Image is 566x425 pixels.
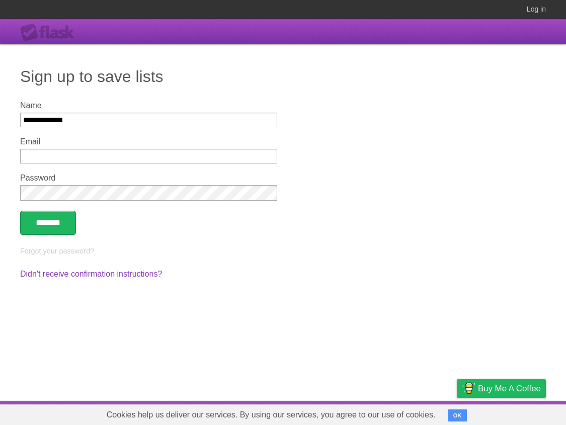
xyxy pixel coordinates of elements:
[444,403,470,422] a: Privacy
[482,403,546,422] a: Suggest a feature
[323,403,344,422] a: About
[462,380,475,397] img: Buy me a coffee
[478,380,541,397] span: Buy me a coffee
[20,101,277,110] label: Name
[20,24,80,42] div: Flask
[20,64,546,89] h1: Sign up to save lists
[20,174,277,183] label: Password
[20,137,277,146] label: Email
[448,409,467,421] button: OK
[20,247,94,255] a: Forgot your password?
[20,270,162,278] a: Didn't receive confirmation instructions?
[356,403,397,422] a: Developers
[97,405,446,425] span: Cookies help us deliver our services. By using our services, you agree to our use of cookies.
[457,379,546,398] a: Buy me a coffee
[410,403,432,422] a: Terms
